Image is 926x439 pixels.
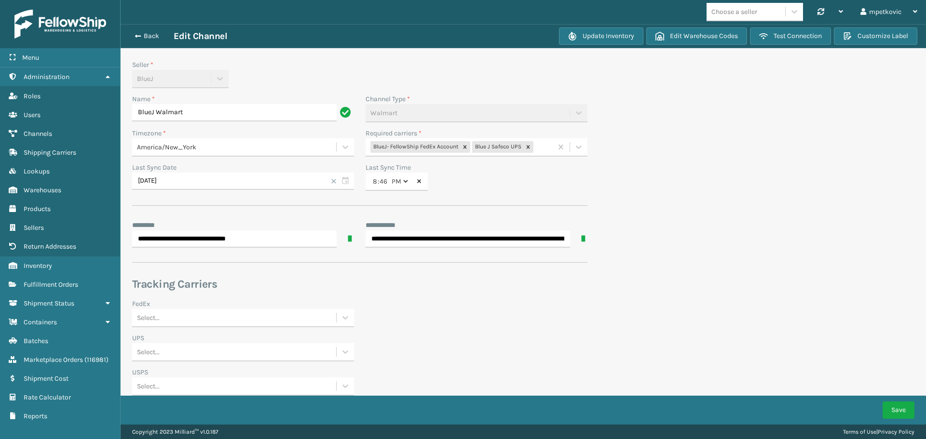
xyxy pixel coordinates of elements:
label: UPS [132,333,144,343]
span: Sellers [24,224,44,232]
label: Required carriers [366,128,422,138]
span: Batches [24,337,48,345]
label: Name [132,94,155,104]
h3: Tracking Carriers [132,277,587,292]
span: Rate Calculator [24,393,71,401]
div: America/New_York [137,142,337,152]
a: Privacy Policy [878,428,914,435]
button: Test Connection [750,27,831,45]
label: Last Sync Date [132,163,177,172]
button: Customize Label [834,27,917,45]
div: Choose a seller [711,7,757,17]
span: Users [24,111,41,119]
button: Edit Warehouse Codes [646,27,747,45]
a: Terms of Use [843,428,876,435]
span: ( 116981 ) [84,356,109,364]
span: Roles [24,92,41,100]
label: Channel Type [366,94,410,104]
span: : [378,176,379,187]
span: Shipping Carriers [24,148,76,157]
p: Copyright 2023 Milliard™ v 1.0.187 [132,425,218,439]
button: Update Inventory [559,27,643,45]
span: Inventory [24,262,52,270]
span: Reports [24,412,47,420]
input: MM/DD/YYYY [132,173,354,190]
span: Shipment Status [24,299,74,307]
input: -- [372,173,378,190]
span: Return Addresses [24,242,76,251]
div: Select... [137,381,160,391]
h3: Edit Channel [174,30,227,42]
span: Channels [24,130,52,138]
div: BlueJ- FellowShip FedEx Account [370,141,460,153]
button: Back [129,32,174,40]
input: -- [379,173,388,190]
label: USPS [132,367,148,377]
div: Select... [137,313,160,323]
span: Shipment Cost [24,374,68,383]
label: Seller [132,60,153,70]
span: Marketplace Orders [24,356,83,364]
div: | [843,425,914,439]
span: Warehouses [24,186,61,194]
label: Last Sync Time [366,163,411,172]
div: Blue J Safeco UPS [472,141,523,153]
label: FedEx [132,299,150,309]
span: Lookups [24,167,50,175]
label: Timezone [132,128,166,138]
span: Containers [24,318,57,326]
span: Menu [22,53,39,62]
span: Products [24,205,51,213]
img: logo [14,10,106,39]
span: Administration [24,73,69,81]
button: Save [883,401,914,419]
div: Select... [137,347,160,357]
span: Fulfillment Orders [24,280,78,289]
